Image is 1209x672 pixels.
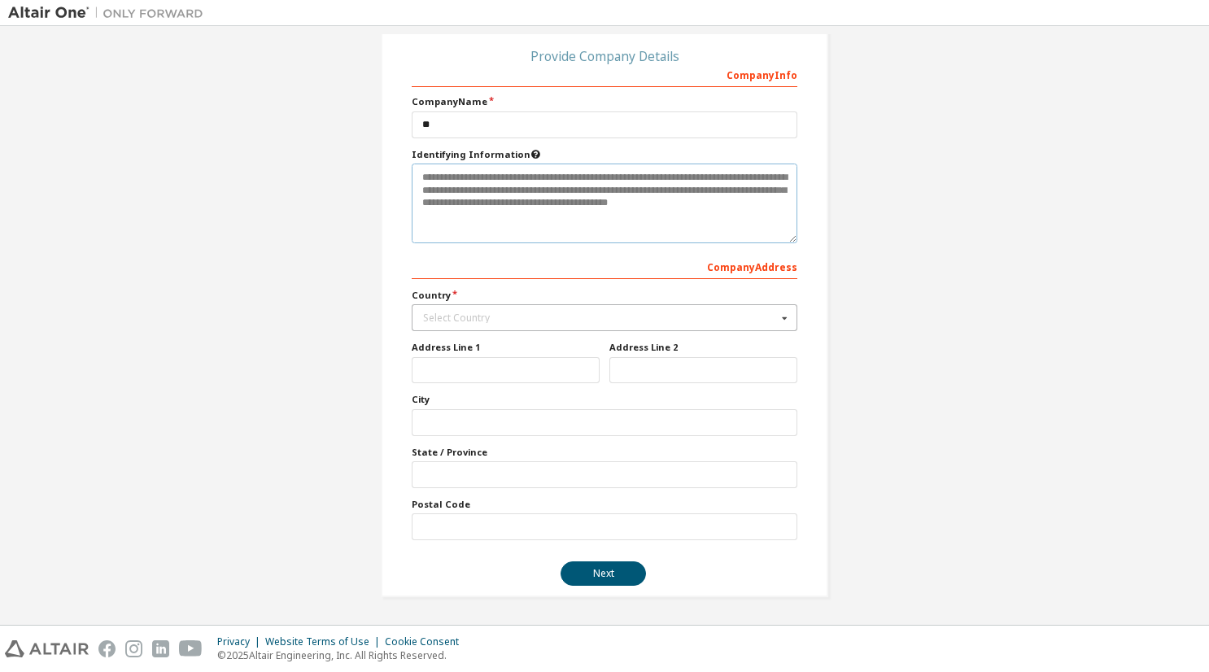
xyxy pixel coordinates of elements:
[98,640,116,657] img: facebook.svg
[412,51,797,61] div: Provide Company Details
[217,635,265,648] div: Privacy
[412,148,797,161] label: Please provide any information that will help our support team identify your company. Email and n...
[125,640,142,657] img: instagram.svg
[412,498,797,511] label: Postal Code
[152,640,169,657] img: linkedin.svg
[412,253,797,279] div: Company Address
[412,61,797,87] div: Company Info
[385,635,469,648] div: Cookie Consent
[412,95,797,108] label: Company Name
[609,341,797,354] label: Address Line 2
[412,341,600,354] label: Address Line 1
[265,635,385,648] div: Website Terms of Use
[179,640,203,657] img: youtube.svg
[412,446,797,459] label: State / Province
[561,561,646,586] button: Next
[412,393,797,406] label: City
[5,640,89,657] img: altair_logo.svg
[217,648,469,662] p: © 2025 Altair Engineering, Inc. All Rights Reserved.
[423,313,777,323] div: Select Country
[412,289,797,302] label: Country
[8,5,212,21] img: Altair One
